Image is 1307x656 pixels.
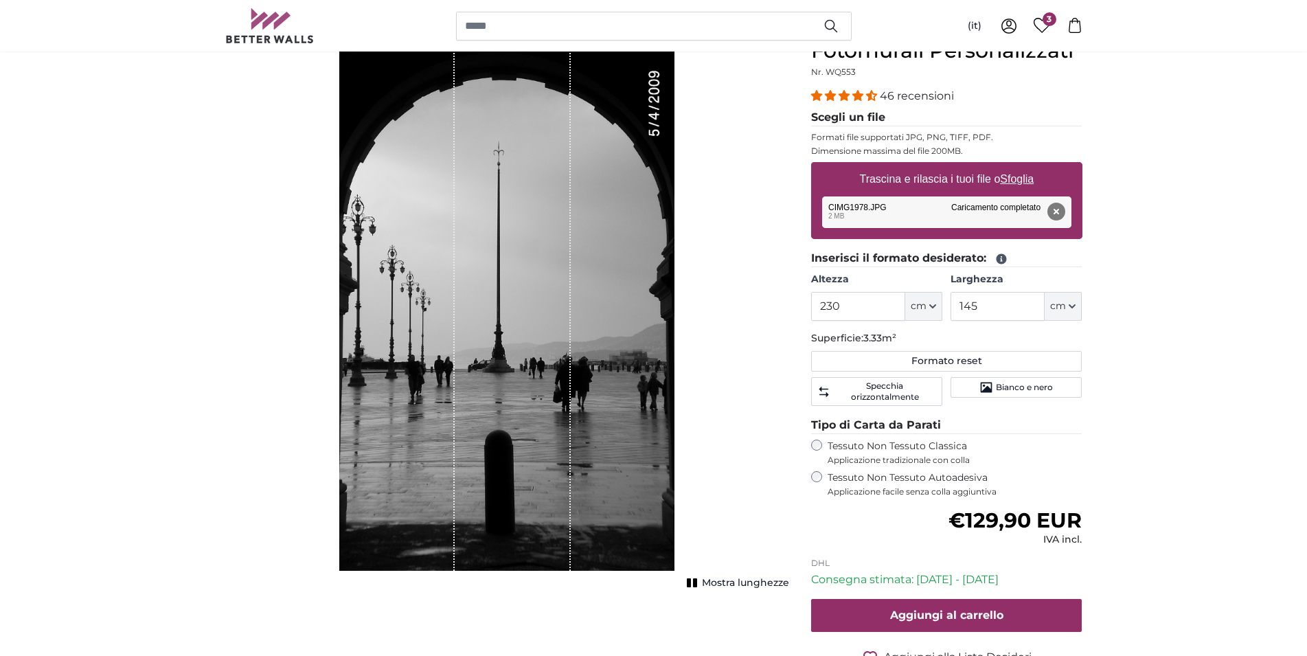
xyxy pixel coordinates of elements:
[811,417,1082,434] legend: Tipo di Carta da Parati
[951,273,1082,286] label: Larghezza
[890,609,1003,622] span: Aggiungi al carrello
[1050,299,1066,313] span: cm
[811,351,1082,372] button: Formato reset
[811,273,942,286] label: Altezza
[905,292,942,321] button: cm
[1043,12,1056,26] span: 3
[811,572,1082,588] p: Consegna stimata: [DATE] - [DATE]
[828,440,1082,466] label: Tessuto Non Tessuto Classica
[996,382,1053,393] span: Bianco e nero
[225,8,315,43] img: Betterwalls
[811,377,942,406] button: Specchia orizzontalmente
[951,377,1082,398] button: Bianco e nero
[683,574,789,593] button: Mostra lunghezze
[811,132,1082,143] p: Formati file supportati JPG, PNG, TIFF, PDF.
[811,67,856,77] span: Nr. WQ553
[1000,173,1034,185] u: Sfoglia
[1045,292,1082,321] button: cm
[811,250,1082,267] legend: Inserisci il formato desiderato:
[828,471,1082,497] label: Tessuto Non Tessuto Autoadesiva
[863,332,896,344] span: 3.33m²
[811,332,1082,346] p: Superficie:
[880,89,954,102] span: 46 recensioni
[833,381,936,403] span: Specchia orizzontalmente
[702,576,789,590] span: Mostra lunghezze
[948,508,1082,533] span: €129,90 EUR
[811,109,1082,126] legend: Scegli un file
[828,486,1082,497] span: Applicazione facile senza colla aggiuntiva
[854,166,1039,193] label: Trascina e rilascia i tuoi file o
[957,14,992,38] button: (it)
[911,299,927,313] span: cm
[811,599,1082,632] button: Aggiungi al carrello
[948,533,1082,547] div: IVA incl.
[811,558,1082,569] p: DHL
[828,455,1082,466] span: Applicazione tradizionale con colla
[225,38,789,588] div: 1 of 1
[811,89,880,102] span: 4.37 stars
[811,146,1082,157] p: Dimensione massima del file 200MB.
